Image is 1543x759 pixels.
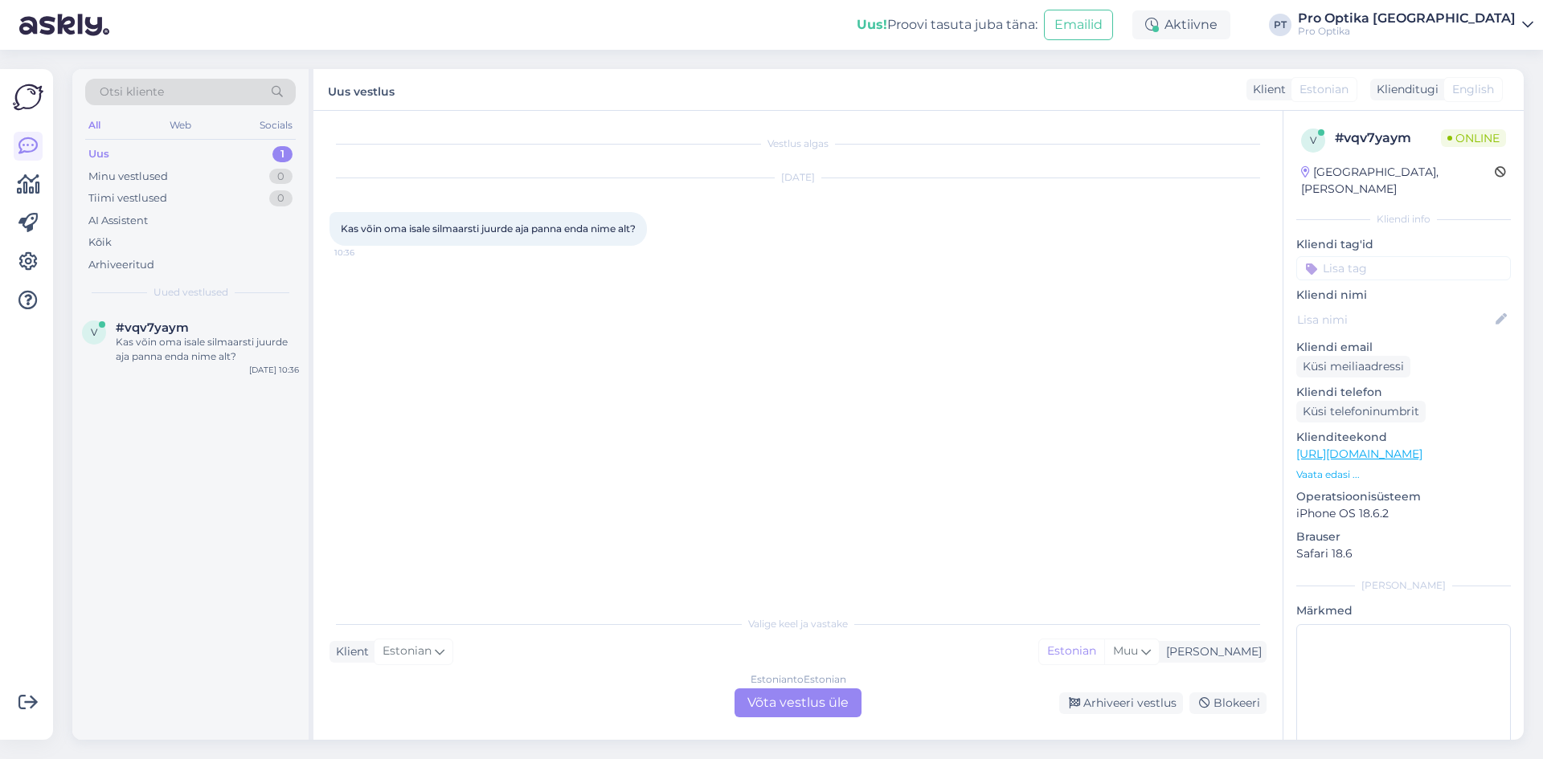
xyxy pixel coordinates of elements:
div: [PERSON_NAME] [1160,643,1262,660]
span: Otsi kliente [100,84,164,100]
div: All [85,115,104,136]
div: Küsi meiliaadressi [1296,356,1410,377]
div: Arhiveeritud [88,257,154,273]
span: Kas võin oma isale silmaarsti juurde aja panna enda nime alt? [341,222,636,235]
a: [URL][DOMAIN_NAME] [1296,447,1422,461]
p: Märkmed [1296,602,1511,619]
p: Kliendi tag'id [1296,236,1511,253]
div: Minu vestlused [88,169,168,185]
span: Estonian [1299,81,1349,98]
div: AI Assistent [88,213,148,229]
input: Lisa tag [1296,256,1511,280]
p: Kliendi nimi [1296,287,1511,304]
b: Uus! [857,17,887,32]
label: Uus vestlus [328,79,395,100]
span: Online [1441,129,1506,147]
div: Aktiivne [1132,10,1230,39]
div: Estonian [1039,639,1104,663]
p: Operatsioonisüsteem [1296,488,1511,505]
p: Safari 18.6 [1296,545,1511,562]
input: Lisa nimi [1297,311,1492,328]
div: [PERSON_NAME] [1296,578,1511,593]
img: Askly Logo [13,82,43,112]
div: Klienditugi [1370,81,1439,98]
p: Vaata edasi ... [1296,467,1511,482]
div: # vqv7yaym [1335,129,1441,148]
div: [DATE] [329,170,1267,185]
div: [GEOGRAPHIC_DATA], [PERSON_NAME] [1301,164,1495,198]
div: Proovi tasuta juba täna: [857,15,1038,35]
p: Klienditeekond [1296,429,1511,446]
div: Küsi telefoninumbrit [1296,401,1426,422]
p: iPhone OS 18.6.2 [1296,505,1511,522]
div: 0 [269,190,293,206]
div: Klient [1246,81,1286,98]
div: Kõik [88,235,112,251]
div: Tiimi vestlused [88,190,167,206]
span: v [91,326,97,338]
p: Brauser [1296,528,1511,545]
span: English [1452,81,1494,98]
div: Web [166,115,194,136]
div: Kliendi info [1296,212,1511,226]
div: Klient [329,643,369,660]
button: Emailid [1044,10,1113,40]
div: Estonian to Estonian [751,672,846,687]
span: Uued vestlused [153,285,228,300]
span: Estonian [383,643,432,660]
div: Kas võin oma isale silmaarsti juurde aja panna enda nime alt? [116,335,299,364]
div: Arhiveeri vestlus [1059,692,1183,714]
div: PT [1269,14,1291,36]
div: Socials [256,115,296,136]
div: Blokeeri [1189,692,1267,714]
p: Kliendi email [1296,339,1511,356]
span: v [1310,134,1316,146]
div: 0 [269,169,293,185]
div: Uus [88,146,109,162]
div: Võta vestlus üle [735,688,862,717]
div: Pro Optika [1298,25,1516,38]
span: Muu [1113,643,1138,658]
div: Vestlus algas [329,137,1267,151]
div: 1 [272,146,293,162]
a: Pro Optika [GEOGRAPHIC_DATA]Pro Optika [1298,12,1533,38]
div: Pro Optika [GEOGRAPHIC_DATA] [1298,12,1516,25]
p: Kliendi telefon [1296,384,1511,401]
div: Valige keel ja vastake [329,617,1267,631]
span: 10:36 [334,247,395,259]
span: #vqv7yaym [116,320,189,335]
div: [DATE] 10:36 [249,364,299,376]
